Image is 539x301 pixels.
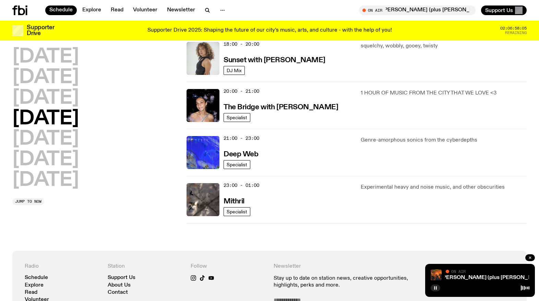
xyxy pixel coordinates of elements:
[107,5,128,15] a: Read
[451,269,466,274] span: On Air
[227,209,247,214] span: Specialist
[129,5,161,15] a: Volunteer
[224,197,244,205] a: Mithril
[187,136,219,169] img: An abstract artwork, in bright blue with amorphous shapes, illustrated shimmers and small drawn c...
[108,283,131,288] a: About Us
[274,275,431,288] p: Stay up to date on station news, creative opportunities, highlights, perks and more.
[224,198,244,205] h3: Mithril
[78,5,105,15] a: Explore
[224,151,258,158] h3: Deep Web
[108,290,128,295] a: Contact
[224,182,259,189] span: 23:00 - 01:00
[224,88,259,94] span: 20:00 - 21:00
[224,66,245,75] a: DJ Mix
[12,68,79,87] button: [DATE]
[224,41,259,47] span: 18:00 - 20:00
[505,31,527,35] span: Remaining
[12,130,79,149] button: [DATE]
[224,135,259,142] span: 21:00 - 23:00
[361,183,527,191] p: Experimental heavy and noise music, and other obscurities
[45,5,77,15] a: Schedule
[224,102,338,111] a: The Bridge with [PERSON_NAME]
[12,150,79,169] button: [DATE]
[224,207,250,216] a: Specialist
[361,42,527,50] p: squelchy, wobbly, gooey, twisty
[25,275,48,280] a: Schedule
[163,5,199,15] a: Newsletter
[187,183,219,216] img: An abstract artwork in mostly grey, with a textural cross in the centre. There are metallic and d...
[227,162,247,167] span: Specialist
[224,104,338,111] h3: The Bridge with [PERSON_NAME]
[12,171,79,190] button: [DATE]
[147,27,392,34] p: Supporter Drive 2025: Shaping the future of our city’s music, arts, and culture - with the help o...
[481,5,527,15] button: Support Us
[108,275,135,280] a: Support Us
[485,7,513,13] span: Support Us
[227,115,247,120] span: Specialist
[227,68,242,73] span: DJ Mix
[15,200,41,203] span: Jump to now
[361,136,527,144] p: Genre-amorphous sonics from the cyberdepths
[191,263,265,270] h4: Follow
[359,5,476,15] button: On AirArvos with [PERSON_NAME] (plus [PERSON_NAME] from 5pm!)
[12,109,79,129] button: [DATE]
[12,198,44,205] button: Jump to now
[224,113,250,122] a: Specialist
[27,25,54,36] h3: Supporter Drive
[25,283,44,288] a: Explore
[224,57,325,64] h3: Sunset with [PERSON_NAME]
[25,290,37,295] a: Read
[12,89,79,108] button: [DATE]
[224,149,258,158] a: Deep Web
[108,263,182,270] h4: Station
[361,89,527,97] p: 1 HOUR OF MUSIC FROM THE CITY THAT WE LOVE <3
[274,263,431,270] h4: Newsletter
[224,160,250,169] a: Specialist
[187,42,219,75] img: Tangela looks past her left shoulder into the camera with an inquisitive look. She is wearing a s...
[25,263,99,270] h4: Radio
[12,47,79,67] button: [DATE]
[224,55,325,64] a: Sunset with [PERSON_NAME]
[500,26,527,30] span: 02:06:58:05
